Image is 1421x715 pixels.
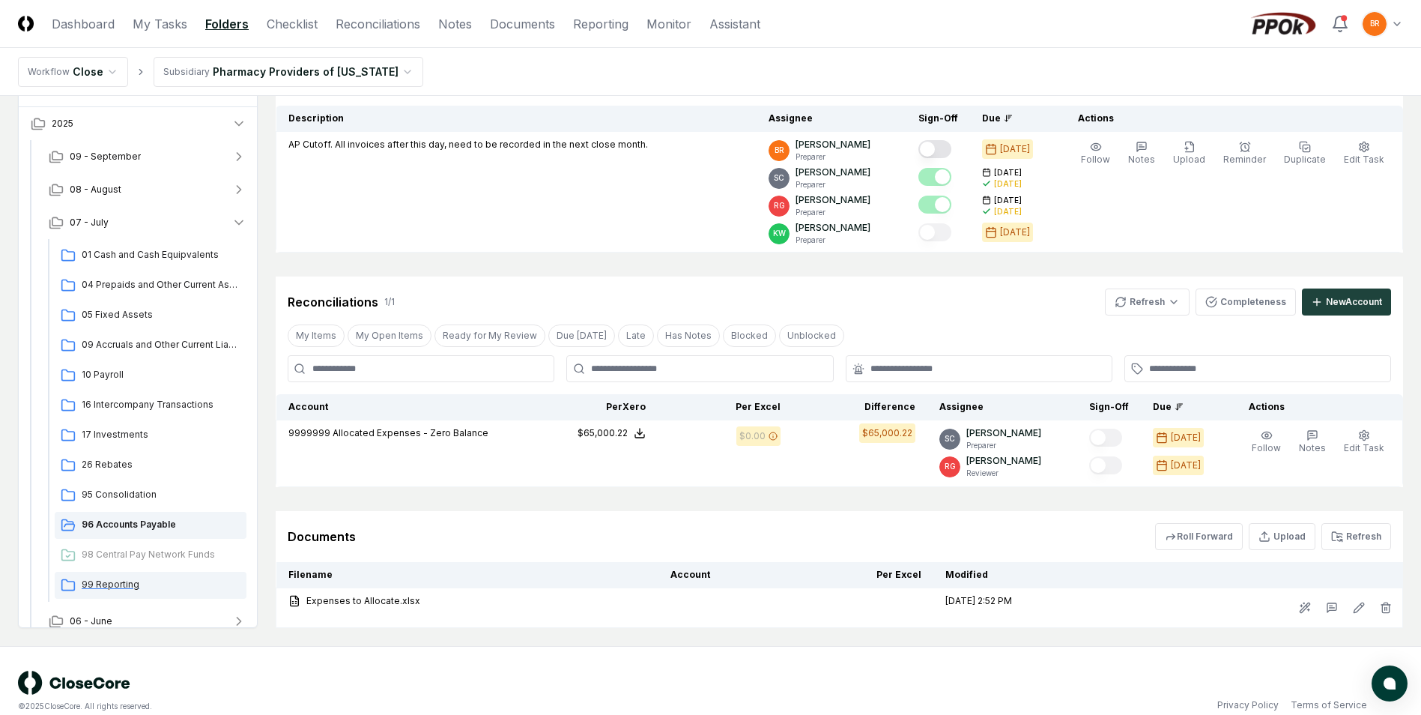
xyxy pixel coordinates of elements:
[288,138,648,151] p: AP Cutoff. All invoices after this day, need to be recorded in the next close month.
[288,594,646,608] a: Expenses to Allocate.xlsx
[55,422,246,449] a: 17 Investments
[1361,10,1388,37] button: BR
[927,394,1077,420] th: Assignee
[490,15,555,33] a: Documents
[709,15,760,33] a: Assistant
[1326,295,1382,309] div: New Account
[1223,154,1266,165] span: Reminder
[28,65,70,79] div: Workflow
[288,400,512,414] div: Account
[276,106,757,132] th: Description
[1171,459,1201,472] div: [DATE]
[994,195,1022,206] span: [DATE]
[37,140,258,173] button: 09 - September
[384,295,395,309] div: 1 / 1
[288,325,345,347] button: My Items
[55,362,246,389] a: 10 Payroll
[133,15,187,33] a: My Tasks
[1284,154,1326,165] span: Duplicate
[37,239,258,605] div: 07 - July
[1171,431,1201,444] div: [DATE]
[1089,429,1122,447] button: Mark complete
[796,151,870,163] p: Preparer
[966,468,1041,479] p: Reviewer
[646,15,691,33] a: Monitor
[348,325,431,347] button: My Open Items
[1078,138,1113,169] button: Follow
[796,166,870,179] p: [PERSON_NAME]
[774,200,785,211] span: RG
[774,172,784,184] span: SC
[82,458,240,471] span: 26 Rebates
[966,454,1041,468] p: [PERSON_NAME]
[779,325,844,347] button: Unblocked
[19,107,258,140] button: 2025
[82,578,240,591] span: 99 Reporting
[1302,289,1391,316] button: NewAccount
[82,278,240,292] span: 04 Prepaids and Other Current Assets
[796,221,870,235] p: [PERSON_NAME]
[1196,289,1296,316] button: Completeness
[37,605,258,638] button: 06 - June
[55,572,246,599] a: 99 Reporting
[276,562,658,588] th: Filename
[205,15,249,33] a: Folders
[18,16,34,31] img: Logo
[799,562,933,588] th: Per Excel
[578,426,646,440] button: $65,000.22
[1249,426,1284,458] button: Follow
[1153,400,1213,414] div: Due
[945,461,956,472] span: RG
[1341,138,1387,169] button: Edit Task
[657,325,720,347] button: Has Notes
[288,427,330,438] span: 9999999
[918,140,951,158] button: Mark complete
[796,138,870,151] p: [PERSON_NAME]
[52,117,73,130] span: 2025
[918,168,951,186] button: Mark complete
[70,615,112,628] span: 06 - June
[1000,142,1030,156] div: [DATE]
[82,308,240,322] span: 05 Fixed Assets
[793,394,927,420] th: Difference
[82,428,240,441] span: 17 Investments
[1321,523,1391,550] button: Refresh
[548,325,615,347] button: Due Today
[1170,138,1208,169] button: Upload
[82,338,240,352] span: 09 Accruals and Other Current Liabilities
[1291,699,1367,712] a: Terms of Service
[70,183,121,196] span: 08 - August
[1066,112,1391,125] div: Actions
[55,482,246,509] a: 95 Consolidation
[267,15,318,33] a: Checklist
[1372,666,1408,702] button: atlas-launcher
[1344,442,1384,453] span: Edit Task
[994,167,1022,178] span: [DATE]
[723,325,776,347] button: Blocked
[52,15,115,33] a: Dashboard
[966,426,1041,440] p: [PERSON_NAME]
[1370,18,1380,29] span: BR
[55,272,246,299] a: 04 Prepaids and Other Current Assets
[336,15,420,33] a: Reconciliations
[37,173,258,206] button: 08 - August
[288,528,356,546] div: Documents
[862,426,912,440] div: $65,000.22
[578,426,628,440] div: $65,000.22
[773,228,786,239] span: KW
[438,15,472,33] a: Notes
[994,178,1022,190] div: [DATE]
[82,518,240,531] span: 96 Accounts Payable
[163,65,210,79] div: Subsidiary
[796,179,870,190] p: Preparer
[70,216,109,229] span: 07 - July
[933,588,1133,628] td: [DATE] 2:52 PM
[1247,12,1319,36] img: PPOk logo
[658,394,793,420] th: Per Excel
[55,332,246,359] a: 09 Accruals and Other Current Liabilities
[1081,154,1110,165] span: Follow
[55,392,246,419] a: 16 Intercompany Transactions
[1237,400,1391,414] div: Actions
[1299,442,1326,453] span: Notes
[618,325,654,347] button: Late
